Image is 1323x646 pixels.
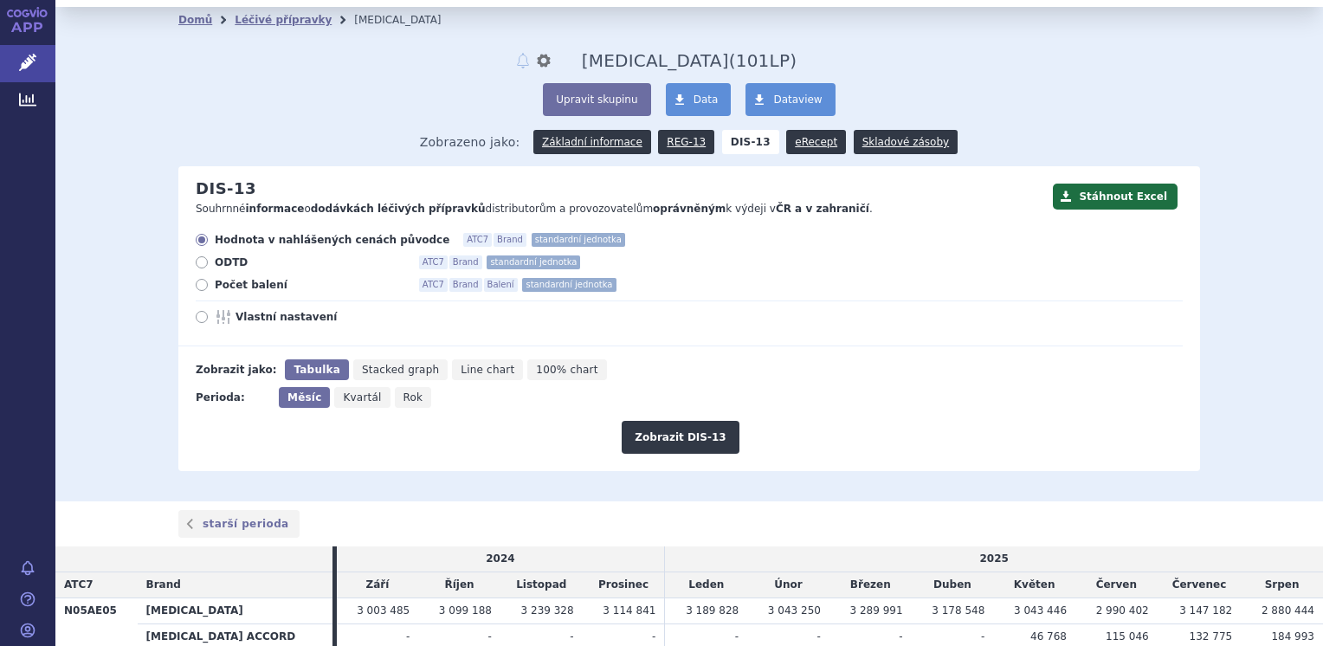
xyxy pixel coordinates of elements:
span: - [735,630,739,643]
span: 2 990 402 [1096,604,1149,617]
span: 3 043 446 [1014,604,1067,617]
span: ATC7 [463,233,492,247]
td: Leden [665,572,747,598]
td: 2024 [337,546,665,572]
span: ATC7 [419,278,448,292]
td: Srpen [1241,572,1323,598]
td: Únor [747,572,829,598]
span: 115 046 [1106,630,1149,643]
span: standardní jednotka [487,255,580,269]
td: Prosinec [583,572,665,598]
span: 3 003 485 [357,604,410,617]
span: ATC7 [419,255,448,269]
span: 3 178 548 [932,604,984,617]
span: Lurasidone [582,50,729,71]
span: 132 775 [1190,630,1233,643]
span: - [899,630,902,643]
a: Dataview [745,83,835,116]
span: - [652,630,655,643]
a: Domů [178,14,212,26]
a: Léčivé přípravky [235,14,332,26]
span: Data [694,94,719,106]
button: notifikace [514,50,532,71]
span: 3 289 991 [850,604,903,617]
span: Kvartál [343,391,381,404]
span: ( LP) [729,50,797,71]
span: 3 099 188 [439,604,492,617]
button: nastavení [535,50,552,71]
span: 184 993 [1271,630,1314,643]
span: Zobrazeno jako: [420,130,520,154]
strong: ČR a v zahraničí [776,203,869,215]
div: Perioda: [196,387,270,408]
strong: informace [246,203,305,215]
td: Září [337,572,419,598]
td: Červen [1075,572,1158,598]
li: Lurasidone [354,7,463,33]
button: Upravit skupinu [543,83,650,116]
span: standardní jednotka [532,233,625,247]
h2: DIS-13 [196,179,256,198]
td: Březen [829,572,912,598]
span: 3 043 250 [768,604,821,617]
span: Balení [484,278,518,292]
strong: oprávněným [653,203,726,215]
span: Brand [449,255,482,269]
span: Stacked graph [362,364,439,376]
span: - [570,630,573,643]
td: Červenec [1158,572,1242,598]
span: - [406,630,410,643]
span: ATC7 [64,578,94,591]
td: Květen [993,572,1075,598]
th: [MEDICAL_DATA] [138,598,332,623]
span: Vlastní nastavení [236,310,426,324]
strong: dodávkách léčivých přípravků [311,203,486,215]
span: Brand [449,278,482,292]
span: Line chart [461,364,514,376]
p: Souhrnné o distributorům a provozovatelům k výdeji v . [196,202,1044,216]
span: ODTD [215,255,405,269]
span: 46 768 [1030,630,1067,643]
span: 3 114 841 [603,604,655,617]
a: eRecept [786,130,846,154]
span: 101 [736,50,770,71]
span: Tabulka [294,364,339,376]
a: starší perioda [178,510,300,538]
td: Říjen [418,572,500,598]
td: Listopad [500,572,583,598]
span: - [817,630,821,643]
div: Zobrazit jako: [196,359,276,380]
a: Základní informace [533,130,651,154]
span: - [488,630,492,643]
span: 100% chart [536,364,597,376]
span: 3 147 182 [1179,604,1232,617]
td: 2025 [665,546,1323,572]
span: Brand [494,233,526,247]
span: Rok [403,391,423,404]
strong: DIS-13 [722,130,779,154]
a: Skladové zásoby [854,130,958,154]
td: Duben [912,572,994,598]
span: - [981,630,984,643]
span: 3 239 328 [521,604,574,617]
span: standardní jednotka [522,278,616,292]
span: Brand [146,578,181,591]
button: Stáhnout Excel [1053,184,1178,210]
span: Dataview [773,94,822,106]
span: Počet balení [215,278,405,292]
button: Zobrazit DIS-13 [622,421,739,454]
a: REG-13 [658,130,714,154]
span: 2 880 444 [1262,604,1314,617]
span: 3 189 828 [686,604,739,617]
span: Měsíc [287,391,321,404]
span: Hodnota v nahlášených cenách původce [215,233,449,247]
a: Data [666,83,732,116]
